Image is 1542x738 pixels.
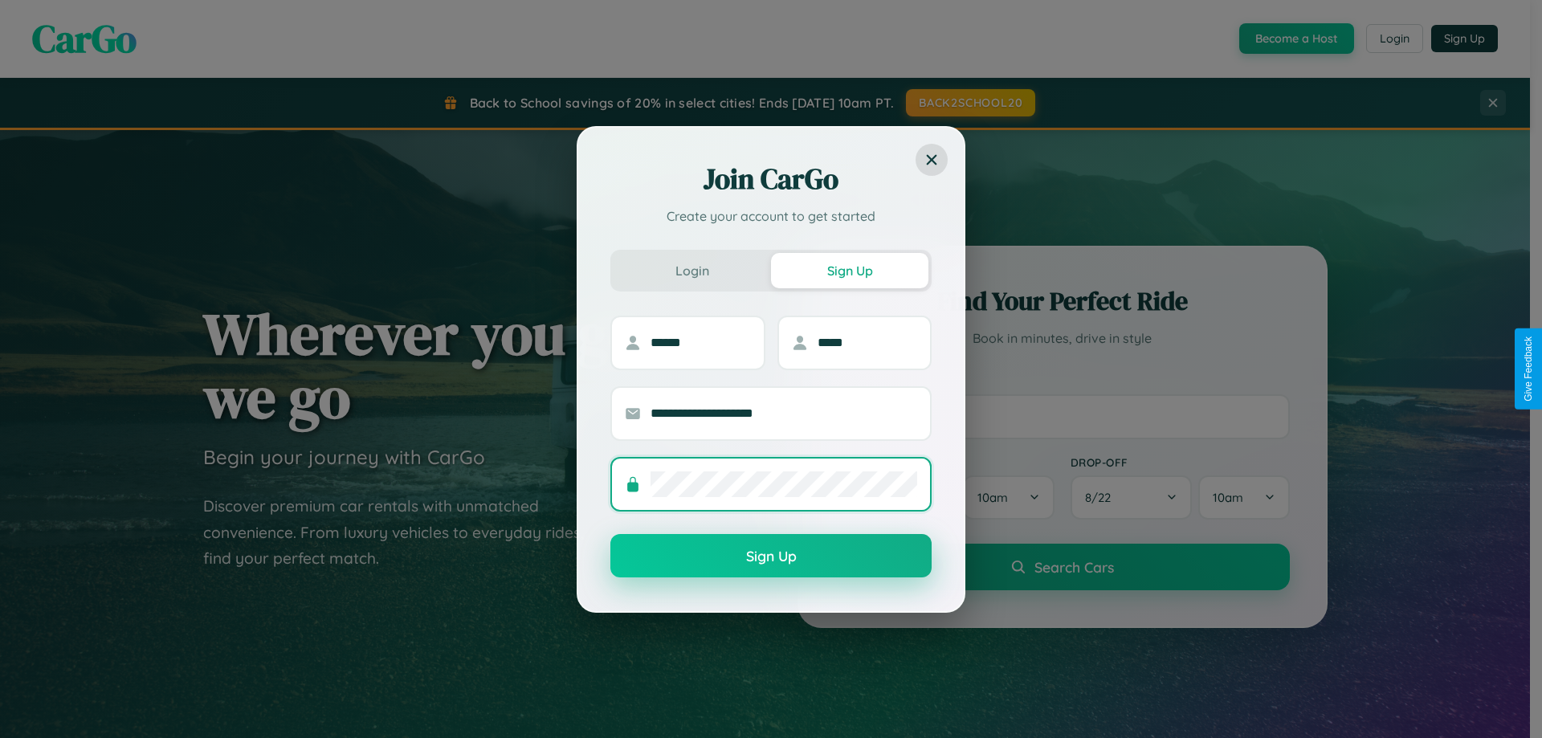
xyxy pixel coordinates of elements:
[610,206,932,226] p: Create your account to get started
[1523,336,1534,402] div: Give Feedback
[614,253,771,288] button: Login
[610,534,932,577] button: Sign Up
[610,160,932,198] h2: Join CarGo
[771,253,928,288] button: Sign Up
